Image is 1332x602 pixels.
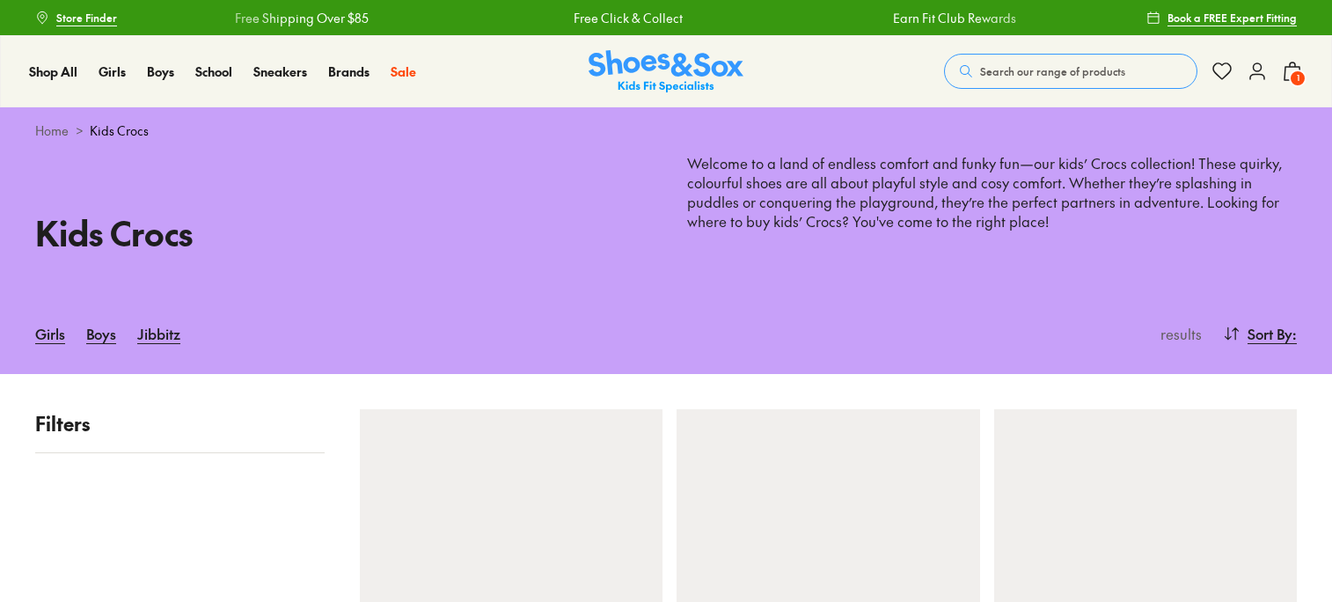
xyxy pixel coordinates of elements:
[1146,2,1297,33] a: Book a FREE Expert Fitting
[99,62,126,81] a: Girls
[137,314,180,353] a: Jibbitz
[589,50,743,93] a: Shoes & Sox
[1223,314,1297,353] button: Sort By:
[890,9,1014,27] a: Earn Fit Club Rewards
[35,121,69,140] a: Home
[253,62,307,80] span: Sneakers
[35,409,325,438] p: Filters
[391,62,416,81] a: Sale
[147,62,174,81] a: Boys
[253,62,307,81] a: Sneakers
[1153,323,1202,344] p: results
[687,154,1297,251] p: Welcome to a land of endless comfort and funky fun—our kids’ Crocs collection! These quirky, colo...
[195,62,232,80] span: School
[99,62,126,80] span: Girls
[86,314,116,353] a: Boys
[571,9,680,27] a: Free Click & Collect
[35,208,645,258] h1: Kids Crocs
[391,62,416,80] span: Sale
[35,121,1297,140] div: >
[1167,10,1297,26] span: Book a FREE Expert Fitting
[35,314,65,353] a: Girls
[328,62,370,80] span: Brands
[1289,70,1306,87] span: 1
[35,2,117,33] a: Store Finder
[56,10,117,26] span: Store Finder
[195,62,232,81] a: School
[147,62,174,80] span: Boys
[1282,52,1303,91] button: 1
[1292,323,1297,344] span: :
[980,63,1125,79] span: Search our range of products
[90,121,149,140] span: Kids Crocs
[231,9,365,27] a: Free Shipping Over $85
[328,62,370,81] a: Brands
[944,54,1197,89] button: Search our range of products
[29,62,77,80] span: Shop All
[589,50,743,93] img: SNS_Logo_Responsive.svg
[1248,323,1292,344] span: Sort By
[29,62,77,81] a: Shop All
